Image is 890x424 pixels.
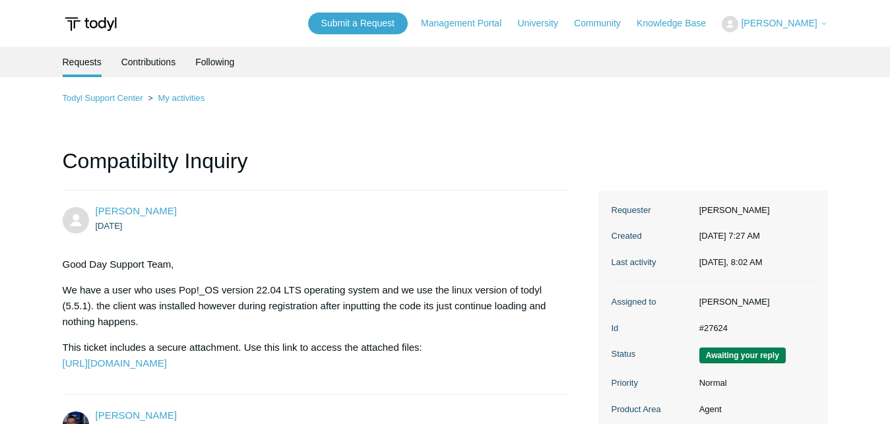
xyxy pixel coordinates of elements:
[63,145,568,191] h1: Compatibilty Inquiry
[693,322,815,335] dd: #27624
[145,93,205,103] li: My activities
[63,12,119,36] img: Todyl Support Center Help Center home page
[63,93,143,103] a: Todyl Support Center
[612,322,693,335] dt: Id
[63,257,555,272] p: Good Day Support Team,
[699,348,786,363] span: We are waiting for you to respond
[63,340,555,371] p: This ticket includes a secure attachment. Use this link to access the attached files:
[699,231,760,241] time: 08/23/2025, 07:27
[693,403,815,416] dd: Agent
[96,409,177,421] span: Connor Davis
[612,295,693,309] dt: Assigned to
[574,16,634,30] a: Community
[121,47,176,77] a: Contributions
[63,357,167,369] a: [URL][DOMAIN_NAME]
[612,256,693,269] dt: Last activity
[693,204,815,217] dd: [PERSON_NAME]
[693,377,815,390] dd: Normal
[612,204,693,217] dt: Requester
[63,93,146,103] li: Todyl Support Center
[637,16,719,30] a: Knowledge Base
[96,221,123,231] time: 08/23/2025, 07:27
[612,348,693,361] dt: Status
[96,205,177,216] a: [PERSON_NAME]
[693,295,815,309] dd: [PERSON_NAME]
[741,18,817,28] span: [PERSON_NAME]
[63,282,555,330] p: We have a user who uses Pop!_OS version 22.04 LTS operating system and we use the linux version o...
[158,93,205,103] a: My activities
[612,229,693,243] dt: Created
[96,205,177,216] span: Alvin Nava
[421,16,515,30] a: Management Portal
[96,409,177,421] a: [PERSON_NAME]
[612,403,693,416] dt: Product Area
[308,13,408,34] a: Submit a Request
[195,47,234,77] a: Following
[699,257,763,267] time: 08/25/2025, 08:02
[517,16,571,30] a: University
[63,47,102,77] li: Requests
[612,377,693,390] dt: Priority
[722,16,827,32] button: [PERSON_NAME]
